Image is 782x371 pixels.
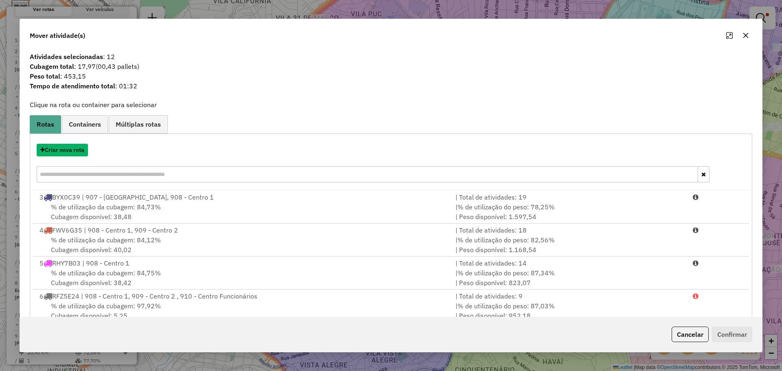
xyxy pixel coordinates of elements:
div: Cubagem disponível: 38,48 [35,202,450,222]
span: % de utilização da cubagem: 84,12% [51,236,161,244]
span: % de utilização do peso: 87,34% [457,269,555,277]
div: | Total de atividades: 9 [450,291,688,301]
div: | | Peso disponível: 952,18 [450,301,688,321]
div: 3 BYX0C39 | 907 - [GEOGRAPHIC_DATA], 908 - Centro 1 [35,192,450,202]
span: % de utilização do peso: 78,25% [457,203,555,211]
div: Cubagem disponível: 5,25 [35,301,450,321]
span: % de utilização do peso: 82,56% [457,236,555,244]
span: : 12 [25,52,757,61]
span: Múltiplas rotas [116,121,161,127]
span: % de utilização do peso: 87,03% [457,302,555,310]
span: % de utilização da cubagem: 84,75% [51,269,161,277]
strong: Tempo de atendimento total [30,82,115,90]
strong: Peso total [30,72,60,80]
strong: Atividades selecionadas [30,53,103,61]
span: % de utilização da cubagem: 97,92% [51,302,161,310]
div: Cubagem disponível: 40,02 [35,235,450,255]
i: Porcentagens após mover as atividades: Cubagem: 105,05% Peso: 93,20% [693,293,699,299]
span: Rotas [37,121,54,127]
span: : 01:32 [25,81,757,91]
button: Criar nova rota [37,144,88,156]
div: | | Peso disponível: 1.168,54 [450,235,688,255]
span: (00,43 pallets) [96,62,139,70]
label: Clique na rota ou container para selecionar [30,100,157,110]
div: Cubagem disponível: 38,42 [35,268,450,288]
div: 4 FWV6G35 | 908 - Centro 1, 909 - Centro 2 [35,225,450,235]
div: | | Peso disponível: 1.597,54 [450,202,688,222]
div: 5 RHY7B03 | 908 - Centro 1 [35,258,450,268]
strong: Cubagem total [30,62,74,70]
span: Containers [69,121,101,127]
div: | Total de atividades: 18 [450,225,688,235]
i: Porcentagens após mover as atividades: Cubagem: 91,25% Peso: 89,32% [693,227,699,233]
span: : 17,97 [25,61,757,71]
span: % de utilização da cubagem: 84,73% [51,203,161,211]
span: Mover atividade(s) [30,31,85,40]
div: | | Peso disponível: 823,07 [450,268,688,288]
i: Porcentagens após mover as atividades: Cubagem: 91,86% Peso: 84,42% [693,194,699,200]
div: | Total de atividades: 19 [450,192,688,202]
i: Porcentagens após mover as atividades: Cubagem: 91,88% Peso: 94,31% [693,260,699,266]
button: Maximize [723,29,736,42]
span: : 453,15 [25,71,757,81]
div: 6 RFZ5E24 | 908 - Centro 1, 909 - Centro 2 , 910 - Centro Funcionários [35,291,450,301]
div: | Total de atividades: 14 [450,258,688,268]
button: Cancelar [672,327,709,342]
